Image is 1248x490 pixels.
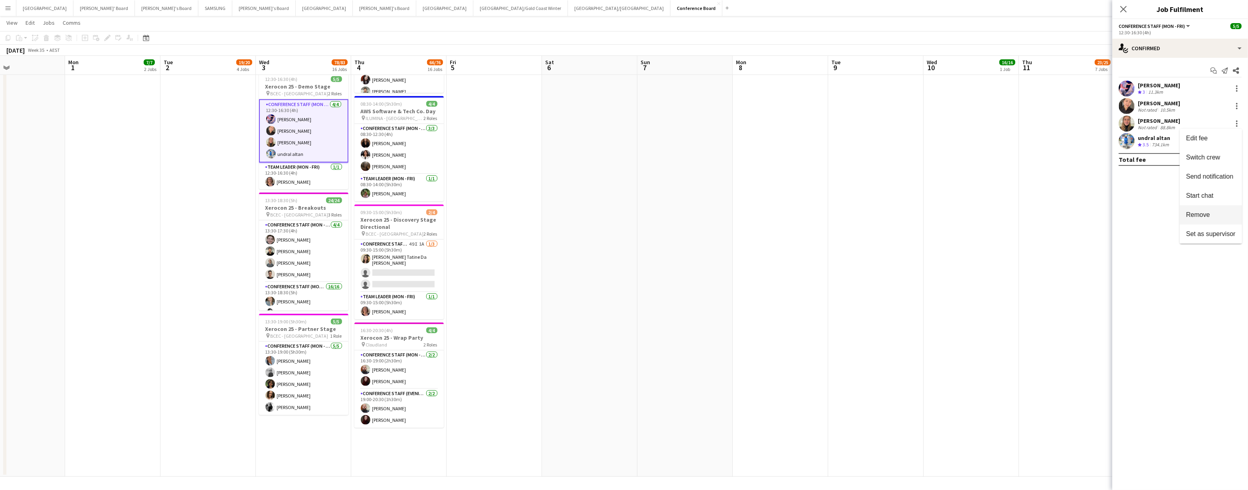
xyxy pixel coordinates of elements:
[1180,148,1242,167] button: Switch crew
[1180,129,1242,148] button: Edit fee
[1186,211,1210,218] span: Remove
[1180,205,1242,224] button: Remove
[1186,230,1236,237] span: Set as supervisor
[1180,167,1242,186] button: Send notification
[1186,192,1213,199] span: Start chat
[1186,154,1220,161] span: Switch crew
[1186,135,1208,142] span: Edit fee
[1180,186,1242,205] button: Start chat
[1186,173,1233,180] span: Send notification
[1180,224,1242,244] button: Set as supervisor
